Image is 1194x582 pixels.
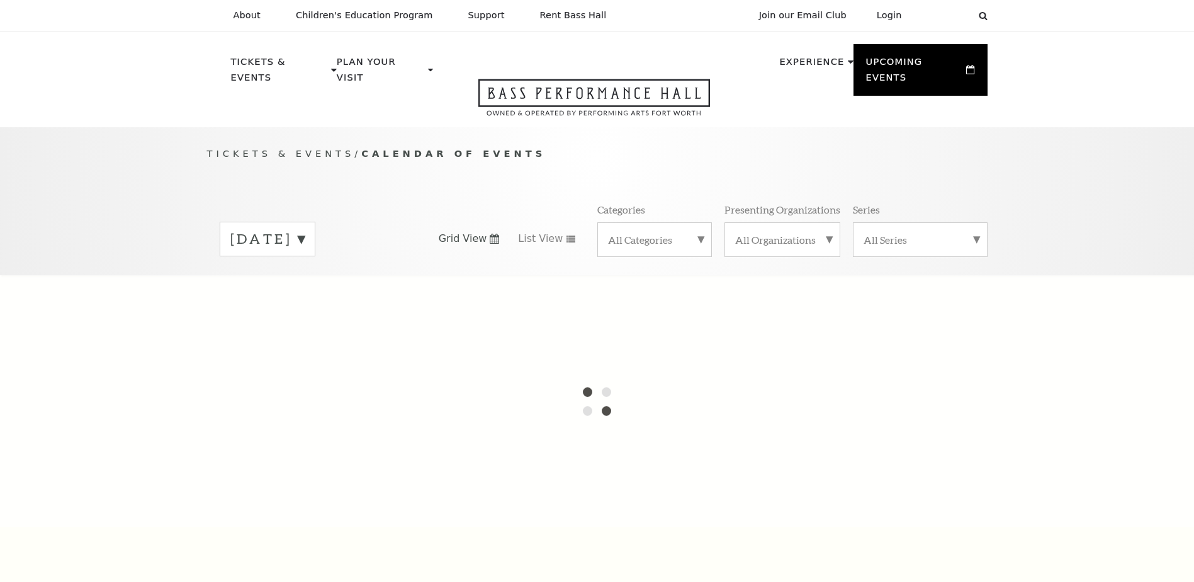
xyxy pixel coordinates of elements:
[231,54,329,93] p: Tickets & Events
[361,148,546,159] span: Calendar of Events
[439,232,487,246] span: Grid View
[922,9,967,21] select: Select:
[864,233,977,246] label: All Series
[853,203,880,216] p: Series
[735,233,830,246] label: All Organizations
[230,229,305,249] label: [DATE]
[337,54,425,93] p: Plan Your Visit
[608,233,701,246] label: All Categories
[468,10,505,21] p: Support
[207,148,355,159] span: Tickets & Events
[540,10,607,21] p: Rent Bass Hall
[779,54,844,77] p: Experience
[866,54,964,93] p: Upcoming Events
[724,203,840,216] p: Presenting Organizations
[207,146,988,162] p: /
[234,10,261,21] p: About
[518,232,563,246] span: List View
[296,10,433,21] p: Children's Education Program
[597,203,645,216] p: Categories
